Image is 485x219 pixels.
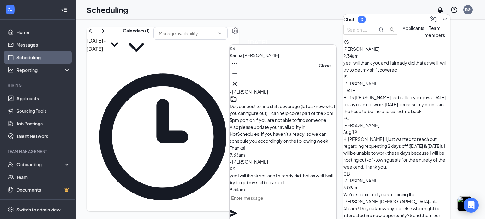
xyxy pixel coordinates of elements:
svg: Settings [231,27,239,35]
a: Applicants [16,92,70,105]
h3: [DATE] - [DATE] [87,37,106,53]
span: Do your best to find shift coverage (let us know what you can figure out). I can help cover part ... [230,103,336,151]
a: Talent Network [16,130,70,142]
svg: WorkstreamLogo [7,6,13,13]
div: Open Intercom Messenger [464,198,479,213]
a: DocumentsCrown [16,183,70,196]
svg: Clock [87,61,239,213]
div: KS [230,165,336,172]
a: SurveysCrown [16,196,70,209]
span: [PERSON_NAME] [343,81,379,86]
span: [PERSON_NAME] [343,46,379,52]
svg: ChevronLeft [87,27,94,35]
div: 3 [361,17,363,22]
svg: ChevronDown [123,34,150,61]
span: yes I will thank you and I already did that as well I will try to get my shift covered [230,173,333,185]
svg: Analysis [8,67,14,73]
button: Minimize [230,69,240,79]
span: [DATE] [247,37,322,47]
svg: Cross [231,80,238,88]
div: KS [230,45,336,52]
div: 9:33am [230,151,336,158]
button: Calendars (1)ChevronDown [123,27,150,61]
svg: QuestionInfo [450,6,458,14]
span: [DATE] [343,88,356,93]
h3: Chat [343,16,355,23]
div: yes I will thank you and I already did that as well I will try to get my shift covered [343,59,450,73]
svg: ChevronDown [441,16,449,23]
a: Team [16,171,70,183]
svg: SmallChevronDown [106,36,123,53]
svg: Plane [230,210,237,217]
div: Hiring [8,83,69,88]
a: Scheduling [16,51,70,64]
h1: Scheduling [87,4,128,15]
div: Reporting [16,67,71,73]
input: Search team member [347,26,370,33]
button: ChevronDown [440,14,450,25]
div: JS [343,73,450,80]
svg: MagnifyingGlass [379,27,384,32]
a: Home [16,26,70,38]
div: Switch to admin view [16,206,61,213]
svg: Collapse [61,7,67,13]
svg: ChevronRight [99,27,107,35]
a: Settings [231,27,239,61]
svg: Settings [8,206,14,213]
span: [PERSON_NAME] [343,122,379,128]
svg: Minimize [231,70,238,78]
a: Job Postings [16,117,70,130]
svg: ComposeMessage [430,16,437,23]
span: • [PERSON_NAME] [230,89,268,95]
div: Hi, its [PERSON_NAME] had called you guys [DATE] to say i can not work [DATE] because my mom is i... [343,94,450,115]
button: ComposeMessage [428,14,439,25]
span: Team members [424,25,445,38]
div: KS [343,38,450,45]
div: CB [343,170,450,177]
div: Onboarding [16,161,65,168]
button: Cross [230,79,240,89]
span: Aug 19 [343,129,357,135]
div: 9:34am [230,186,336,193]
svg: Ellipses [231,60,238,67]
button: search [387,25,397,35]
div: Team Management [8,149,69,154]
svg: ChevronDown [217,31,222,36]
div: BG [465,7,471,12]
button: Ellipses [230,59,240,69]
span: 8:09am [343,185,359,190]
input: Manage availability [159,30,215,37]
span: • [PERSON_NAME] [230,159,268,164]
a: Messages [16,38,70,51]
svg: Company [230,95,237,103]
div: Hi [PERSON_NAME], I just wanted to reach out regarding requesting 2 days off ([DATE] & [DATE]), I... [343,135,450,170]
svg: UserCheck [8,161,14,168]
span: 9:34am [343,53,359,59]
span: search [387,27,397,32]
span: [PERSON_NAME] [343,178,379,183]
div: Close [319,62,331,69]
a: Sourcing Tools [16,105,70,117]
svg: Notifications [436,6,444,14]
span: Applicants [403,25,424,31]
span: Karina [PERSON_NAME] [230,52,279,58]
div: EC [343,115,450,122]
